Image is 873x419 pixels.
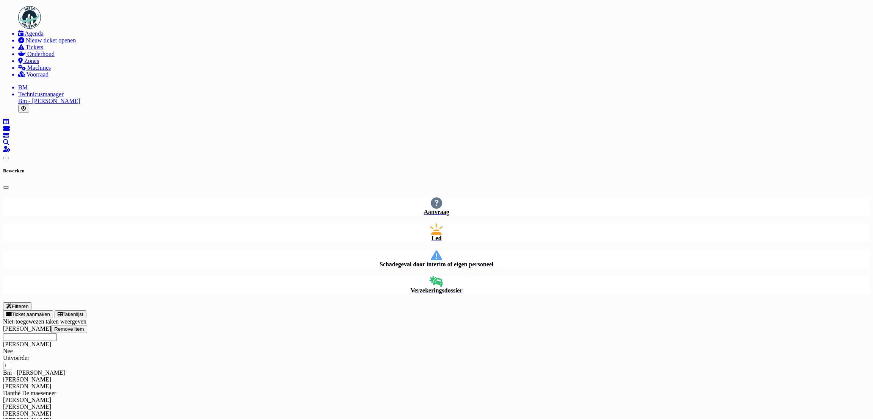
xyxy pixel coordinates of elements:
[51,325,87,333] button: Remove item: 'yes'
[3,397,870,403] div: [PERSON_NAME]
[3,403,870,410] div: [PERSON_NAME]
[3,410,870,417] div: [PERSON_NAME]
[18,37,870,44] a: Nieuw ticket openen
[18,91,870,105] li: Bm - [PERSON_NAME]
[3,250,870,268] a: Schadegeval door interim of eigen personeel
[18,84,870,91] li: BM
[3,186,9,189] button: Close
[18,6,41,29] img: Badge_color-CXgf-gQk.svg
[18,58,870,64] a: Zones
[3,197,870,216] a: Aanvraag
[27,71,48,78] span: Voorraad
[3,362,12,369] input: Alles
[3,157,9,159] button: Close
[3,390,870,397] div: Danthé De maeseneer
[3,302,31,310] button: Filteren
[26,37,76,44] span: Nieuw ticket openen
[26,44,44,50] span: Tickets
[27,64,51,71] span: Machines
[3,376,870,383] div: [PERSON_NAME]
[27,51,55,57] span: Onderhoud
[18,51,870,58] a: Onderhoud
[3,325,870,333] div: [PERSON_NAME]
[18,91,870,98] div: Technicusmanager
[55,311,86,317] a: Takenlijst
[3,318,86,325] label: Niet-toegewezen taken weergeven
[3,310,53,318] button: Ticket aanmaken
[3,341,870,348] div: [PERSON_NAME]
[55,310,86,318] button: Takenlijst
[3,348,870,355] div: Nee
[3,168,870,174] h5: Bewerken
[18,64,870,71] a: Machines
[18,44,870,51] a: Tickets
[3,224,870,242] a: Led
[3,383,870,390] div: [PERSON_NAME]
[3,276,870,294] a: Verzekeringsdossier
[3,333,57,341] input: null
[18,84,870,105] a: BM TechnicusmanagerBm - [PERSON_NAME]
[3,369,870,376] div: Bm - [PERSON_NAME]
[24,58,39,64] span: Zones
[18,30,870,37] a: Agenda
[3,355,29,361] label: Uitvoerder
[18,71,870,78] a: Voorraad
[25,30,44,37] span: Agenda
